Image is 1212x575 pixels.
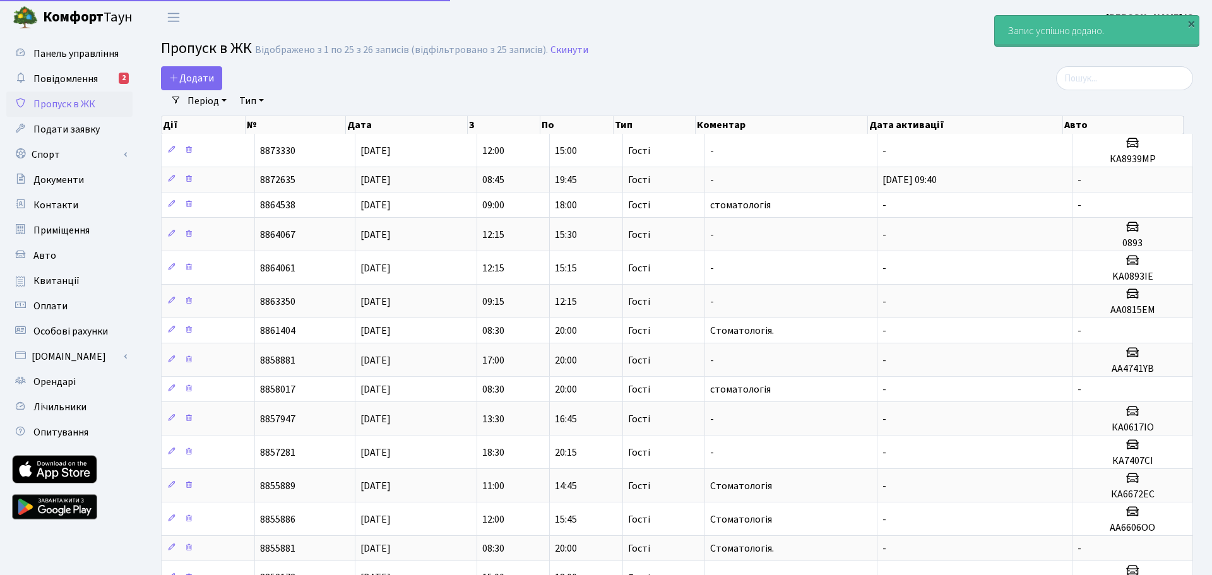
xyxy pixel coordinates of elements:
span: [DATE] [360,353,391,367]
span: Лічильники [33,400,86,414]
span: 17:00 [482,353,504,367]
span: Опитування [33,425,88,439]
span: Контакти [33,198,78,212]
span: 11:00 [482,479,504,493]
span: [DATE] [360,479,391,493]
span: Документи [33,173,84,187]
span: - [710,228,714,242]
span: 08:45 [482,173,504,187]
span: 13:30 [482,412,504,426]
span: Стоматологія [710,513,772,526]
input: Пошук... [1056,66,1193,90]
span: Повідомлення [33,72,98,86]
span: - [882,479,886,493]
span: 20:00 [555,324,577,338]
span: 19:45 [555,173,577,187]
a: Тип [234,90,269,112]
span: 8858017 [260,382,295,396]
span: 8863350 [260,295,295,309]
span: Таун [43,7,133,28]
span: 08:30 [482,542,504,555]
span: [DATE] [360,382,391,396]
span: 8864061 [260,261,295,275]
span: 8857947 [260,412,295,426]
span: Особові рахунки [33,324,108,338]
span: 08:30 [482,324,504,338]
th: Дії [162,116,246,134]
a: Контакти [6,193,133,218]
a: Оплати [6,293,133,319]
div: Запис успішно додано. [995,16,1199,46]
a: Панель управління [6,41,133,66]
span: 20:00 [555,353,577,367]
a: Пропуск в ЖК [6,92,133,117]
span: 15:30 [555,228,577,242]
span: - [710,446,714,459]
span: [DATE] 09:40 [882,173,937,187]
span: [DATE] [360,144,391,158]
span: 12:15 [555,295,577,309]
button: Переключити навігацію [158,7,189,28]
span: 20:00 [555,542,577,555]
span: 12:15 [482,261,504,275]
img: logo.png [13,5,38,30]
span: - [1078,173,1081,187]
span: - [882,412,886,426]
span: 8861404 [260,324,295,338]
span: - [1078,198,1081,212]
span: Орендарі [33,375,76,389]
span: Стоматологія [710,479,772,493]
th: Тип [614,116,696,134]
span: - [882,446,886,459]
span: стоматологія [710,382,771,396]
a: Особові рахунки [6,319,133,344]
a: Повідомлення2 [6,66,133,92]
a: Спорт [6,142,133,167]
h5: АА6606ОО [1078,522,1187,534]
span: 18:30 [482,446,504,459]
a: Скинути [550,44,588,56]
a: Квитанції [6,268,133,293]
span: - [710,261,714,275]
span: Стоматологія. [710,542,774,555]
th: По [540,116,613,134]
span: Гості [628,200,650,210]
span: - [882,542,886,555]
th: Дата активації [868,116,1063,134]
span: - [1078,324,1081,338]
span: - [882,228,886,242]
th: З [468,116,540,134]
span: - [882,198,886,212]
span: Гості [628,481,650,491]
span: 8864067 [260,228,295,242]
span: 12:15 [482,228,504,242]
span: 08:30 [482,382,504,396]
span: - [882,353,886,367]
span: - [710,144,714,158]
span: 8873330 [260,144,295,158]
span: 12:00 [482,513,504,526]
div: × [1185,17,1197,30]
span: Стоматологія. [710,324,774,338]
span: - [1078,382,1081,396]
th: № [246,116,346,134]
span: - [710,353,714,367]
span: Гості [628,414,650,424]
a: Документи [6,167,133,193]
a: [DOMAIN_NAME] [6,344,133,369]
a: Авто [6,243,133,268]
span: 18:00 [555,198,577,212]
span: 8855889 [260,479,295,493]
h5: KA0893IE [1078,271,1187,283]
h5: КА6672ЕС [1078,489,1187,501]
span: 09:15 [482,295,504,309]
span: Гості [628,514,650,525]
span: Авто [33,249,56,263]
span: 8872635 [260,173,295,187]
span: [DATE] [360,446,391,459]
span: 09:00 [482,198,504,212]
span: 20:15 [555,446,577,459]
span: 8855881 [260,542,295,555]
a: Додати [161,66,222,90]
span: - [882,513,886,526]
